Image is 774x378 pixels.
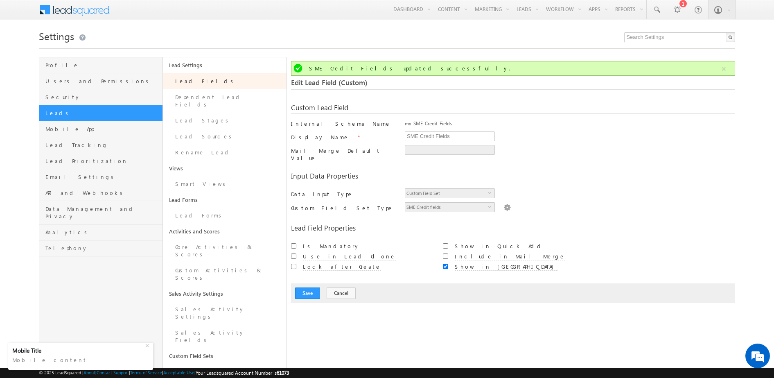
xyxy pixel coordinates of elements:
div: Internal Schema Name [291,120,394,131]
a: Leads [39,105,162,121]
span: 61073 [277,370,289,376]
span: SME Credit fields [405,203,488,212]
a: Use in Lead Clone [303,253,396,260]
a: Acceptable Use [163,370,194,375]
span: Mobile App [45,125,160,133]
label: Include in Mail Merge [455,253,565,260]
a: Profile [39,57,162,73]
label: Lock after Create [303,263,381,271]
a: Data Management and Privacy [39,201,162,224]
a: Lead Forms [163,208,287,224]
label: Use in Lead Clone [303,253,396,260]
span: Users and Permissions [45,77,160,85]
a: Sales Activity Settings [163,301,287,325]
a: Custom Field Sets [163,348,287,364]
a: Core Activities & Scores [163,239,287,263]
span: Data Management and Privacy [45,205,160,220]
span: Lead Prioritization [45,157,160,165]
div: Input Data Properties [291,172,736,182]
span: select [488,191,494,195]
label: Mail Merge Default Value [291,147,394,162]
button: Cancel [327,287,356,299]
span: API and Webhooks [45,189,160,197]
div: 'SME Credit Fields' updated successfully. [307,65,721,72]
span: Telephony [45,244,160,252]
a: About [83,370,95,375]
a: Lead Sources [163,129,287,145]
a: Mobile App [39,121,162,137]
a: Lead Forms [163,192,287,208]
a: Rename Lead [163,145,287,161]
a: Email Settings [39,169,162,185]
img: Populate Options [503,202,511,211]
a: Data Input Type [291,190,353,197]
span: select [488,205,494,208]
label: Custom Field Set Type [291,204,393,212]
a: Activities and Scores [163,224,287,239]
a: Telephony [39,240,162,256]
a: Is Mandatory [303,242,360,249]
span: Email Settings [45,173,160,181]
a: Lead Stages [163,113,287,129]
span: Profile [45,61,160,69]
span: Settings [39,29,74,43]
a: Lead Settings [163,57,287,73]
a: Lead Fields [163,73,287,89]
span: Analytics [45,229,160,236]
a: Sales Activity Settings [163,286,287,301]
div: Lead Field Properties [291,224,736,234]
a: Smart Views [163,176,287,192]
a: Custom Activities & Scores [163,263,287,286]
a: Mail Merge Default Value [291,154,394,161]
a: Display Name [291,134,356,140]
div: Custom Lead Field [291,104,736,114]
label: Show in [GEOGRAPHIC_DATA] [455,263,557,271]
a: Include in Mail Merge [455,253,565,260]
a: Sales Activity Fields [163,325,287,348]
a: Terms of Service [130,370,162,375]
a: Lead Prioritization [39,153,162,169]
a: Analytics [39,224,162,240]
a: Security [39,89,162,105]
label: Display Name [291,134,349,141]
span: Security [45,93,160,101]
div: Mobile Title [12,347,144,354]
a: Custom Field Set Type [291,204,393,211]
label: Data Input Type [291,190,353,198]
a: Lead Tracking [39,137,162,153]
a: Contact Support [97,370,129,375]
label: Is Mandatory [303,242,360,250]
span: Leads [45,109,160,117]
span: Lead Tracking [45,141,160,149]
span: Custom Field Set [405,189,488,198]
a: API and Webhooks [39,185,162,201]
span: Edit Lead Field (Custom) [291,78,368,87]
div: mx_SME_Credit_Fields [405,120,735,131]
div: + [143,340,153,350]
a: Dependent Lead Fields [163,89,287,113]
a: Users and Permissions [39,73,162,89]
label: Show in Quick Add [455,242,544,250]
a: Views [163,161,287,176]
span: Your Leadsquared Account Number is [196,370,289,376]
input: Search Settings [624,32,735,42]
div: Mobile content [12,354,149,366]
a: Show in Quick Add [455,242,544,249]
span: © 2025 LeadSquared | | | | | [39,369,289,377]
button: Save [295,287,320,299]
